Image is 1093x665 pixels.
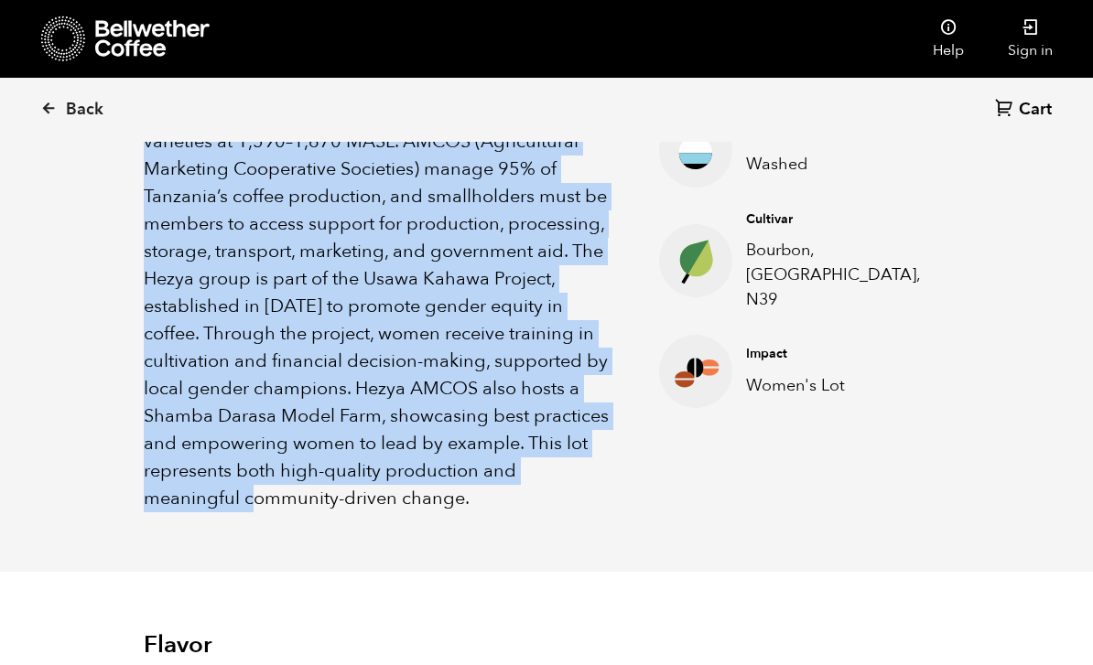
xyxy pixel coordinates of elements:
p: Washed [746,152,921,177]
span: Back [66,99,103,121]
h2: Flavor [144,631,412,660]
p: Women's Lot [746,373,921,398]
h4: Impact [746,345,921,363]
a: Cart [995,98,1056,123]
p: Bourbon, [GEOGRAPHIC_DATA], N39 [746,238,921,312]
h4: Cultivar [746,210,921,229]
p: This women-produced lot comes from the Hezya AMCOS in [GEOGRAPHIC_DATA]’s [GEOGRAPHIC_DATA] regio... [144,18,613,512]
span: Cart [1019,99,1052,121]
